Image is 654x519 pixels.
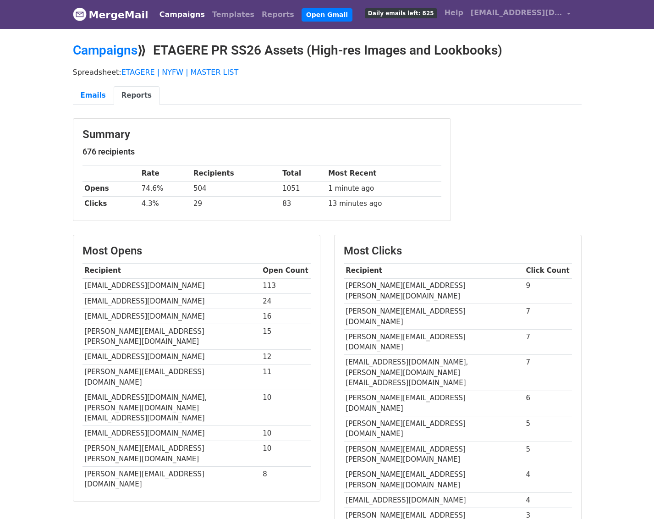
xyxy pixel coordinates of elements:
[139,196,191,211] td: 4.3%
[280,181,326,196] td: 1051
[82,196,139,211] th: Clicks
[344,329,524,355] td: [PERSON_NAME][EMAIL_ADDRESS][DOMAIN_NAME]
[524,391,572,416] td: 6
[361,4,441,22] a: Daily emails left: 825
[326,181,441,196] td: 1 minute ago
[73,67,582,77] p: Spreadsheet:
[261,364,311,390] td: 11
[261,324,311,349] td: 15
[261,467,311,492] td: 8
[73,43,582,58] h2: ⟫ ETAGERE PR SS26 Assets (High-res Images and Lookbooks)
[73,5,148,24] a: MergeMail
[524,329,572,355] td: 7
[524,467,572,493] td: 4
[191,196,280,211] td: 29
[82,181,139,196] th: Opens
[326,166,441,181] th: Most Recent
[114,86,159,105] a: Reports
[82,263,261,278] th: Recipient
[261,426,311,441] td: 10
[139,181,191,196] td: 74.6%
[82,467,261,492] td: [PERSON_NAME][EMAIL_ADDRESS][DOMAIN_NAME]
[524,355,572,391] td: 7
[280,166,326,181] th: Total
[82,364,261,390] td: [PERSON_NAME][EMAIL_ADDRESS][DOMAIN_NAME]
[82,349,261,364] td: [EMAIL_ADDRESS][DOMAIN_NAME]
[261,263,311,278] th: Open Count
[261,309,311,324] td: 16
[191,166,280,181] th: Recipients
[524,442,572,467] td: 5
[261,441,311,467] td: 10
[156,6,209,24] a: Campaigns
[471,7,562,18] span: [EMAIL_ADDRESS][DOMAIN_NAME]
[191,181,280,196] td: 504
[365,8,437,18] span: Daily emails left: 825
[261,278,311,293] td: 113
[73,43,137,58] a: Campaigns
[121,68,238,77] a: ETAGERE | NYFW | MASTER LIST
[73,86,114,105] a: Emails
[344,355,524,391] td: [EMAIL_ADDRESS][DOMAIN_NAME], [PERSON_NAME][DOMAIN_NAME][EMAIL_ADDRESS][DOMAIN_NAME]
[82,293,261,309] td: [EMAIL_ADDRESS][DOMAIN_NAME]
[280,196,326,211] td: 83
[524,304,572,330] td: 7
[344,492,524,508] td: [EMAIL_ADDRESS][DOMAIN_NAME]
[82,441,261,467] td: [PERSON_NAME][EMAIL_ADDRESS][PERSON_NAME][DOMAIN_NAME]
[82,278,261,293] td: [EMAIL_ADDRESS][DOMAIN_NAME]
[73,7,87,21] img: MergeMail logo
[524,416,572,442] td: 5
[82,390,261,426] td: [EMAIL_ADDRESS][DOMAIN_NAME], [PERSON_NAME][DOMAIN_NAME][EMAIL_ADDRESS][DOMAIN_NAME]
[344,467,524,493] td: [PERSON_NAME][EMAIL_ADDRESS][PERSON_NAME][DOMAIN_NAME]
[524,492,572,508] td: 4
[344,442,524,467] td: [PERSON_NAME][EMAIL_ADDRESS][PERSON_NAME][DOMAIN_NAME]
[261,293,311,309] td: 24
[258,6,298,24] a: Reports
[344,263,524,278] th: Recipient
[82,244,311,258] h3: Most Opens
[524,278,572,304] td: 9
[82,309,261,324] td: [EMAIL_ADDRESS][DOMAIN_NAME]
[302,8,352,22] a: Open Gmail
[344,416,524,442] td: [PERSON_NAME][EMAIL_ADDRESS][DOMAIN_NAME]
[344,244,572,258] h3: Most Clicks
[82,128,441,141] h3: Summary
[261,349,311,364] td: 12
[344,391,524,416] td: [PERSON_NAME][EMAIL_ADDRESS][DOMAIN_NAME]
[261,390,311,426] td: 10
[326,196,441,211] td: 13 minutes ago
[139,166,191,181] th: Rate
[82,324,261,349] td: [PERSON_NAME][EMAIL_ADDRESS][PERSON_NAME][DOMAIN_NAME]
[209,6,258,24] a: Templates
[344,278,524,304] td: [PERSON_NAME][EMAIL_ADDRESS][PERSON_NAME][DOMAIN_NAME]
[467,4,574,25] a: [EMAIL_ADDRESS][DOMAIN_NAME]
[441,4,467,22] a: Help
[344,304,524,330] td: [PERSON_NAME][EMAIL_ADDRESS][DOMAIN_NAME]
[82,426,261,441] td: [EMAIL_ADDRESS][DOMAIN_NAME]
[524,263,572,278] th: Click Count
[82,147,441,157] h5: 676 recipients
